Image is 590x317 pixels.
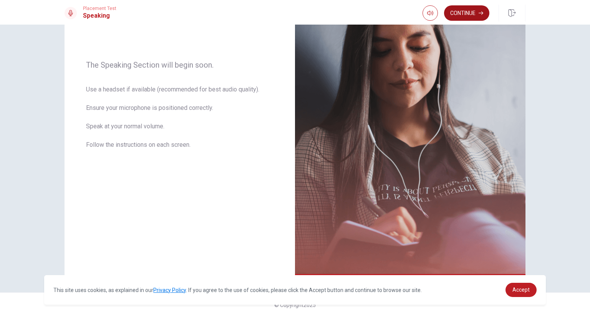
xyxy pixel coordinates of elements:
[86,85,273,159] span: Use a headset if available (recommended for best audio quality). Ensure your microphone is positi...
[444,5,489,21] button: Continue
[83,11,116,20] h1: Speaking
[86,60,273,70] span: The Speaking Section will begin soon.
[44,275,546,305] div: cookieconsent
[512,287,530,293] span: Accept
[53,287,422,293] span: This site uses cookies, as explained in our . If you agree to the use of cookies, please click th...
[153,287,186,293] a: Privacy Policy
[83,6,116,11] span: Placement Test
[274,302,316,308] span: © Copyright 2025
[505,283,537,297] a: dismiss cookie message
